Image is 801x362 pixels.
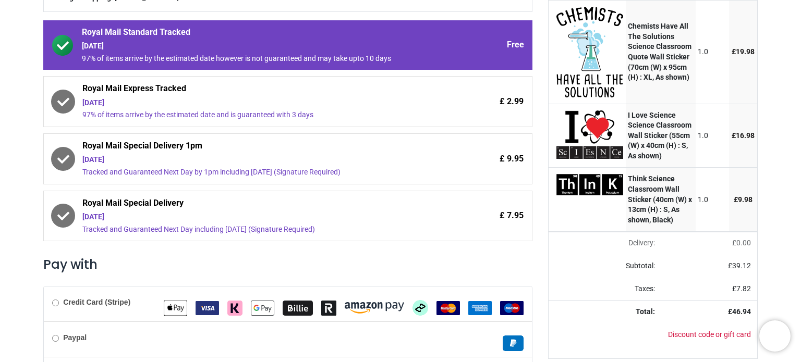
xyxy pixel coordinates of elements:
[636,307,655,316] strong: Total:
[82,167,435,178] div: Tracked and Guaranteed Next Day by 1pm including [DATE] (Signature Required)
[82,98,435,108] div: [DATE]
[82,155,435,165] div: [DATE]
[734,195,753,204] span: £
[732,284,751,293] span: £
[549,278,661,301] td: Taxes:
[63,298,130,306] b: Credit Card (Stripe)
[732,239,751,247] span: £
[52,335,59,342] input: Paypal
[227,303,242,311] span: Klarna
[732,47,755,56] span: £
[345,302,404,314] img: Amazon Pay
[503,335,524,351] img: Paypal
[549,232,661,255] td: Delivery will be updated after choosing a new delivery method
[736,47,755,56] span: 19.98
[500,153,524,165] span: £ 9.95
[82,212,435,222] div: [DATE]
[412,300,428,316] img: Afterpay Clearpay
[728,307,751,316] strong: £
[164,301,187,316] img: Apple Pay
[628,22,691,81] strong: Chemists Have All The Solutions Science Classroom Quote Wall Sticker (70cm (W) x 95cm (H) : XL, A...
[227,301,242,316] img: Klarna
[283,301,313,316] img: Billie
[43,256,532,273] h3: Pay with
[556,174,623,195] img: qwcfjQAAAAZJREFUAwBbwLIhoVup6QAAAABJRU5ErkJggg==
[698,47,726,57] div: 1.0
[556,7,623,97] img: NQnKEgAAAAZJREFUAwCbGVXd8HqSTAAAAABJRU5ErkJggg==
[628,174,692,223] strong: Think Science Classroom Wall Sticker (40cm (W) x 13cm (H) : S, As shown, Black)
[468,303,492,311] span: American Express
[82,110,435,120] div: 97% of items arrive by the estimated date and is guaranteed with 3 days
[412,303,428,311] span: Afterpay Clearpay
[436,301,460,315] img: MasterCard
[736,131,755,140] span: 16.98
[82,83,435,97] span: Royal Mail Express Tracked
[345,303,404,311] span: Amazon Pay
[468,301,492,315] img: American Express
[736,284,751,293] span: 7.82
[556,110,623,159] img: c5BU8gAAAAZJREFUAwBp64gbLMQ3CQAAAABJRU5ErkJggg==
[500,210,524,221] span: £ 7.95
[82,41,435,52] div: [DATE]
[321,303,336,311] span: Revolut Pay
[698,131,726,141] div: 1.0
[668,330,751,339] a: Discount code or gift card
[63,333,87,342] b: Paypal
[251,303,274,311] span: Google Pay
[82,27,435,41] span: Royal Mail Standard Tracked
[82,224,435,235] div: Tracked and Guaranteed Next Day including [DATE] (Signature Required)
[503,339,524,347] span: Paypal
[196,301,219,315] img: VISA
[321,301,336,316] img: Revolut Pay
[728,261,751,270] span: £
[732,261,751,270] span: 39.12
[196,303,219,311] span: VISA
[500,301,524,315] img: Maestro
[507,39,524,51] span: Free
[500,303,524,311] span: Maestro
[82,140,435,155] span: Royal Mail Special Delivery 1pm
[759,320,791,352] iframe: Brevo live chat
[628,111,691,160] strong: I Love Science Science Classroom Wall Sticker (55cm (W) x 40cm (H) : S, As shown)
[549,255,661,278] td: Subtotal:
[436,303,460,311] span: MasterCard
[698,195,726,205] div: 1.0
[732,131,755,140] span: £
[732,307,751,316] span: 46.94
[251,301,274,316] img: Google Pay
[52,299,59,306] input: Credit Card (Stripe)
[736,239,751,247] span: 0.00
[164,303,187,311] span: Apple Pay
[738,195,753,204] span: 9.98
[82,54,435,64] div: 97% of items arrive by the estimated date however is not guaranteed and may take upto 10 days
[500,96,524,107] span: £ 2.99
[283,303,313,311] span: Billie
[82,197,435,212] span: Royal Mail Special Delivery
